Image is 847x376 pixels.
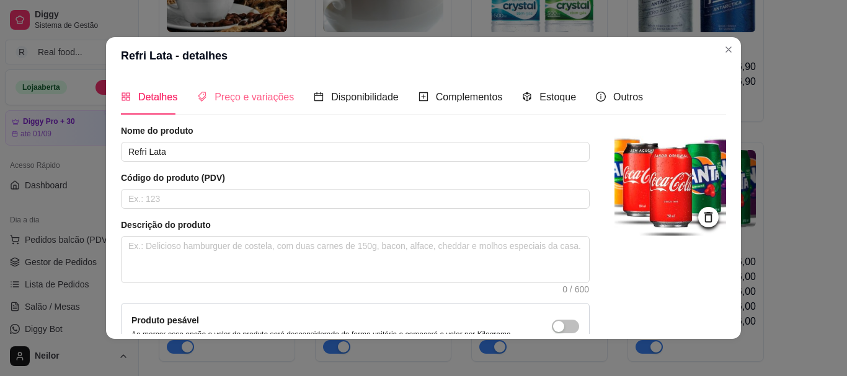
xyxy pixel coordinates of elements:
span: tags [197,92,207,102]
span: Outros [613,92,643,102]
article: Código do produto (PDV) [121,172,590,184]
span: info-circle [596,92,606,102]
span: appstore [121,92,131,102]
span: code-sandbox [522,92,532,102]
article: Nome do produto [121,125,590,137]
header: Refri Lata - detalhes [106,37,741,74]
span: Complementos [436,92,503,102]
span: Detalhes [138,92,177,102]
span: Preço e variações [215,92,294,102]
button: Close [719,40,738,59]
span: calendar [314,92,324,102]
label: Produto pesável [131,315,199,325]
p: Ao marcar essa opção o valor do produto será desconsiderado da forma unitária e começará a valer ... [131,330,513,339]
article: Descrição do produto [121,219,590,231]
input: Ex.: 123 [121,189,590,209]
input: Ex.: Hamburguer de costela [121,142,590,162]
span: Estoque [539,92,576,102]
span: Disponibilidade [331,92,399,102]
span: plus-square [419,92,428,102]
img: logo da loja [614,125,726,236]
